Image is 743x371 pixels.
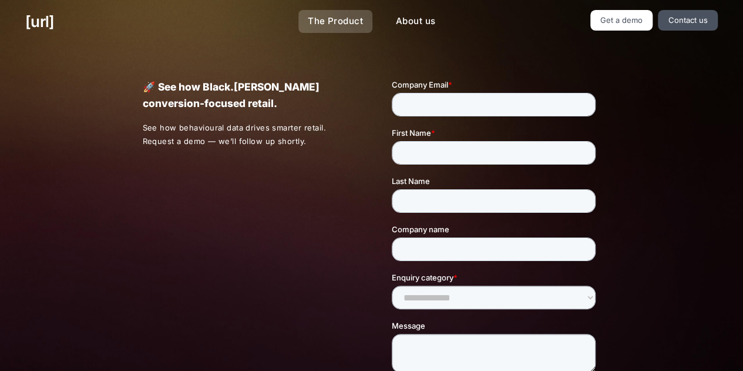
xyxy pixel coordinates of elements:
a: About us [386,10,445,33]
a: The Product [298,10,372,33]
a: Contact us [658,10,718,31]
a: Get a demo [590,10,653,31]
p: See how behavioural data drives smarter retail. Request a demo — we’ll follow up shortly. [142,121,351,148]
p: 🚀 See how Black.[PERSON_NAME] conversion-focused retail. [142,79,351,112]
a: [URL] [25,10,54,33]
